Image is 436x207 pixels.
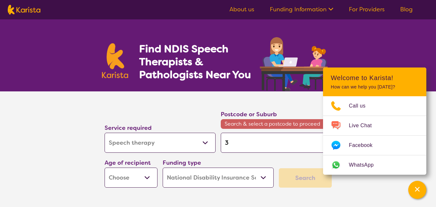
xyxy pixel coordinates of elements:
[323,96,426,175] ul: Choose channel
[400,5,413,13] a: Blog
[221,110,277,118] label: Postcode or Suburb
[163,159,201,167] label: Funding type
[331,84,419,90] p: How can we help you [DATE]?
[408,181,426,199] button: Channel Menu
[349,121,380,130] span: Live Chat
[323,155,426,175] a: Web link opens in a new tab.
[221,133,332,153] input: Type
[349,101,373,111] span: Call us
[349,160,381,170] span: WhatsApp
[323,67,426,175] div: Channel Menu
[229,5,254,13] a: About us
[331,74,419,82] h2: Welcome to Karista!
[255,35,334,91] img: speech-therapy
[221,119,332,129] span: Search & select a postcode to proceed
[105,159,151,167] label: Age of recipient
[349,5,385,13] a: For Providers
[105,124,152,132] label: Service required
[139,42,259,81] h1: Find NDIS Speech Therapists & Pathologists Near You
[8,5,40,15] img: Karista logo
[349,140,380,150] span: Facebook
[102,43,128,78] img: Karista logo
[270,5,333,13] a: Funding Information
